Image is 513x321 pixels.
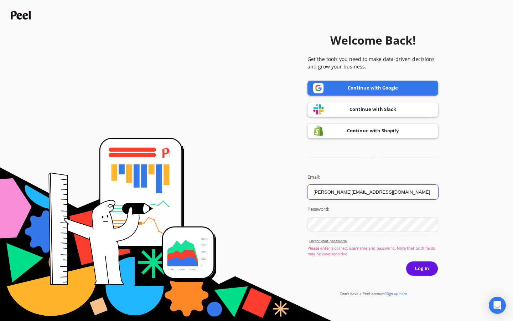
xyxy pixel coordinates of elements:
img: Peel [11,11,33,20]
div: Open Intercom Messenger [489,297,506,314]
input: you@example.com [307,185,438,199]
label: Email: [307,174,438,181]
img: Shopify logo [313,125,324,136]
a: Continue with Shopify [307,123,438,138]
label: Password: [307,206,438,213]
h1: Welcome Back! [330,32,416,49]
p: Please enter a correct username and password. Note that both fields may be case-sensitive. [307,245,438,257]
img: Google logo [313,83,324,93]
a: Don't have a Peel account?Sign up here [340,291,407,296]
a: Continue with Google [307,81,438,96]
img: Slack logo [313,104,324,115]
button: Log in [406,261,438,276]
p: Get the tools you need to make data-driven decisions and grow your business. [307,55,438,70]
a: Forgot yout password? [309,238,438,244]
a: Continue with Slack [307,102,438,117]
span: Sign up here [386,291,407,296]
div: or [307,155,438,160]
